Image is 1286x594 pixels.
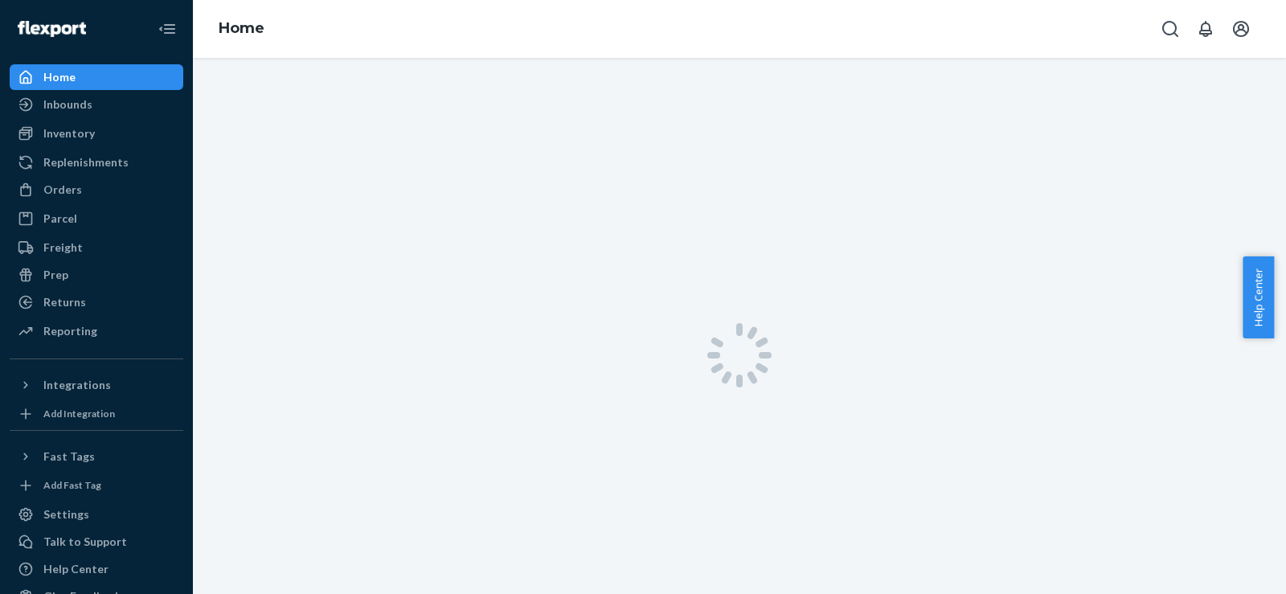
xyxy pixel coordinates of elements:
[43,294,86,310] div: Returns
[43,211,77,227] div: Parcel
[10,476,183,495] a: Add Fast Tag
[10,318,183,344] a: Reporting
[10,404,183,424] a: Add Integration
[43,377,111,393] div: Integrations
[43,506,89,522] div: Settings
[43,240,83,256] div: Freight
[10,177,183,203] a: Orders
[43,69,76,85] div: Home
[43,96,92,113] div: Inbounds
[43,267,68,283] div: Prep
[43,534,127,550] div: Talk to Support
[43,561,109,577] div: Help Center
[43,478,101,492] div: Add Fast Tag
[43,125,95,141] div: Inventory
[10,289,183,315] a: Returns
[10,262,183,288] a: Prep
[10,206,183,231] a: Parcel
[10,529,183,555] a: Talk to Support
[10,372,183,398] button: Integrations
[10,556,183,582] a: Help Center
[10,444,183,469] button: Fast Tags
[43,407,115,420] div: Add Integration
[43,323,97,339] div: Reporting
[43,154,129,170] div: Replenishments
[206,6,277,52] ol: breadcrumbs
[10,92,183,117] a: Inbounds
[10,64,183,90] a: Home
[18,21,86,37] img: Flexport logo
[10,150,183,175] a: Replenishments
[10,235,183,260] a: Freight
[219,19,264,37] a: Home
[151,13,183,45] button: Close Navigation
[1154,13,1186,45] button: Open Search Box
[43,449,95,465] div: Fast Tags
[10,121,183,146] a: Inventory
[1225,13,1257,45] button: Open account menu
[43,182,82,198] div: Orders
[1190,13,1222,45] button: Open notifications
[10,502,183,527] a: Settings
[1243,256,1274,338] button: Help Center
